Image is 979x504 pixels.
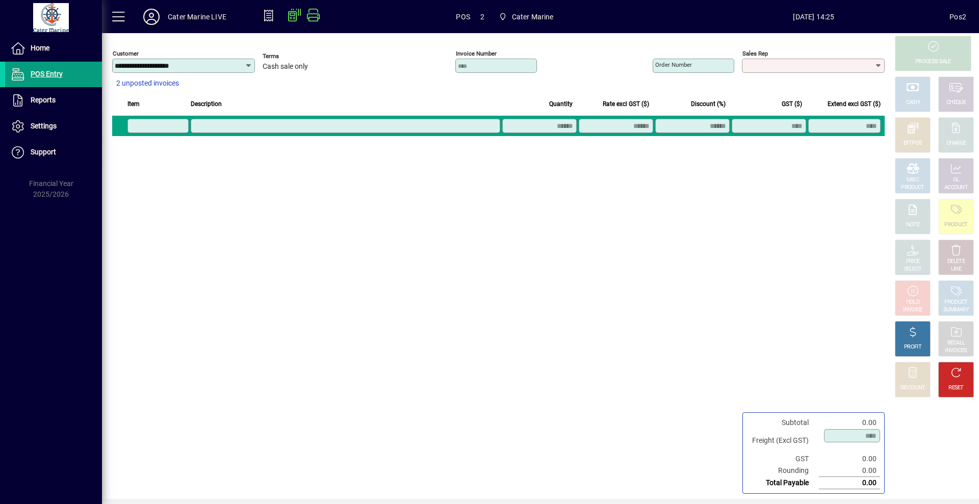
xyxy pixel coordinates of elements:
div: PROCESS SALE [915,58,951,66]
div: PRODUCT [901,184,924,192]
td: 0.00 [819,465,880,477]
div: PROFIT [904,343,921,351]
span: Description [191,98,222,110]
span: Cater Marine [512,9,554,25]
div: GL [953,176,960,184]
a: Reports [5,88,102,113]
td: 0.00 [819,417,880,429]
button: Profile [135,8,168,26]
span: [DATE] 14:25 [678,9,950,25]
mat-label: Invoice number [456,50,497,57]
div: INVOICES [945,347,967,355]
td: Rounding [747,465,819,477]
div: EFTPOS [904,140,922,147]
div: HOLD [906,299,919,306]
a: Home [5,36,102,61]
span: Terms [263,53,324,60]
span: Support [31,148,56,156]
div: RECALL [947,339,965,347]
div: SUMMARY [943,306,969,314]
span: Rate excl GST ($) [603,98,649,110]
td: Freight (Excl GST) [747,429,819,453]
div: CHEQUE [946,99,966,107]
td: Total Payable [747,477,819,489]
span: Cater Marine [495,8,558,26]
button: 2 unposted invoices [112,74,183,93]
div: ACCOUNT [944,184,968,192]
div: RESET [948,384,964,392]
td: 0.00 [819,453,880,465]
span: Discount (%) [691,98,726,110]
mat-label: Sales rep [742,50,768,57]
td: Subtotal [747,417,819,429]
span: Cash sale only [263,63,308,71]
span: Home [31,44,49,52]
span: POS [456,9,470,25]
div: SELECT [904,266,922,273]
a: Support [5,140,102,165]
td: 0.00 [819,477,880,489]
div: DISCOUNT [900,384,925,392]
div: CHARGE [946,140,966,147]
div: MISC [907,176,919,184]
mat-label: Customer [113,50,139,57]
td: GST [747,453,819,465]
span: Item [127,98,140,110]
span: 2 [480,9,484,25]
div: INVOICE [903,306,922,314]
a: Settings [5,114,102,139]
div: Pos2 [949,9,966,25]
div: PRICE [906,258,920,266]
div: LINE [951,266,961,273]
div: PRODUCT [944,221,967,229]
span: Extend excl GST ($) [828,98,881,110]
span: Reports [31,96,56,104]
span: Quantity [549,98,573,110]
div: PRODUCT [944,299,967,306]
div: Cater Marine LIVE [168,9,226,25]
span: Settings [31,122,57,130]
mat-label: Order number [655,61,692,68]
div: NOTE [906,221,919,229]
div: CASH [906,99,919,107]
span: POS Entry [31,70,63,78]
div: DELETE [947,258,965,266]
span: 2 unposted invoices [116,78,179,89]
span: GST ($) [782,98,802,110]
